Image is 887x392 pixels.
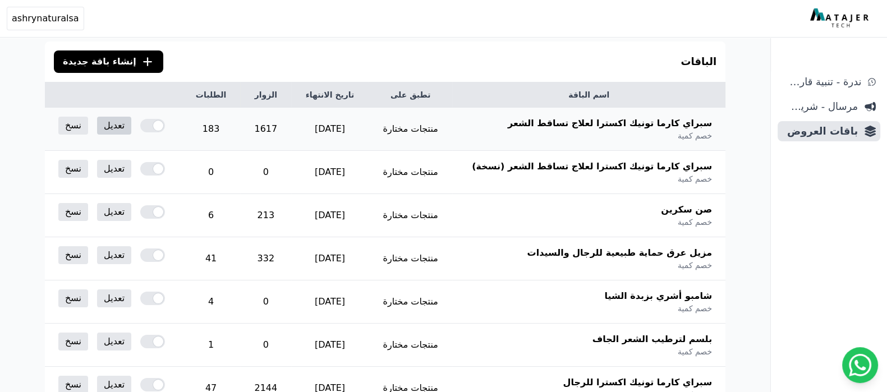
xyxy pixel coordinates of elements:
span: خصم كمية [678,173,712,185]
td: [DATE] [291,194,369,237]
span: صن سكرين [661,203,712,216]
button: ashrynaturalsa [7,7,84,30]
a: نسخ [58,160,88,178]
span: خصم كمية [678,216,712,228]
td: 0 [182,151,241,194]
td: [DATE] [291,151,369,194]
td: [DATE] [291,108,369,151]
a: تعديل [97,289,131,307]
a: تعديل [97,160,131,178]
td: 213 [240,194,291,237]
span: مزيل عرق حماية طبيعية للرجال والسيدات [527,246,712,260]
td: 332 [240,237,291,280]
span: خصم كمية [678,303,712,314]
td: منتجات مختارة [369,194,453,237]
a: نسخ [58,333,88,351]
a: نسخ [58,289,88,307]
td: 183 [182,108,241,151]
td: 0 [240,324,291,367]
span: سبراي كارما تونيك اكسترا لعلاج تساقط الشعر [508,117,712,130]
td: منتجات مختارة [369,108,453,151]
span: ندرة - تنبية قارب علي النفاذ [782,74,861,90]
span: شامبو أشري بزبدة الشيا [604,289,712,303]
td: 6 [182,194,241,237]
span: ashrynaturalsa [12,12,79,25]
span: باقات العروض [782,123,858,139]
span: خصم كمية [678,346,712,357]
span: خصم كمية [678,130,712,141]
td: 0 [240,280,291,324]
td: 1617 [240,108,291,151]
a: نسخ [58,246,88,264]
th: تطبق على [369,82,453,108]
a: نسخ [58,203,88,221]
button: إنشاء باقة جديدة [54,50,163,73]
th: الزوار [240,82,291,108]
td: 41 [182,237,241,280]
td: [DATE] [291,237,369,280]
td: منتجات مختارة [369,237,453,280]
th: الطلبات [182,82,241,108]
span: خصم كمية [678,260,712,271]
th: اسم الباقة [452,82,725,108]
a: نسخ [58,117,88,135]
a: تعديل [97,246,131,264]
h3: الباقات [681,54,716,70]
span: سبراي كارما تونيك اكسترا للرجال [563,376,712,389]
a: تعديل [97,333,131,351]
a: تعديل [97,117,131,135]
td: منتجات مختارة [369,280,453,324]
th: تاريخ الانتهاء [291,82,369,108]
td: منتجات مختارة [369,324,453,367]
td: 1 [182,324,241,367]
td: [DATE] [291,324,369,367]
span: سبراي كارما تونيك اكسترا لعلاج تساقط الشعر (نسخة) [472,160,712,173]
img: MatajerTech Logo [810,8,871,29]
td: منتجات مختارة [369,151,453,194]
a: تعديل [97,203,131,221]
td: 4 [182,280,241,324]
span: إنشاء باقة جديدة [63,55,136,68]
span: مرسال - شريط دعاية [782,99,858,114]
span: بلسم لترطيب الشعر الجاف [592,333,712,346]
td: [DATE] [291,280,369,324]
td: 0 [240,151,291,194]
